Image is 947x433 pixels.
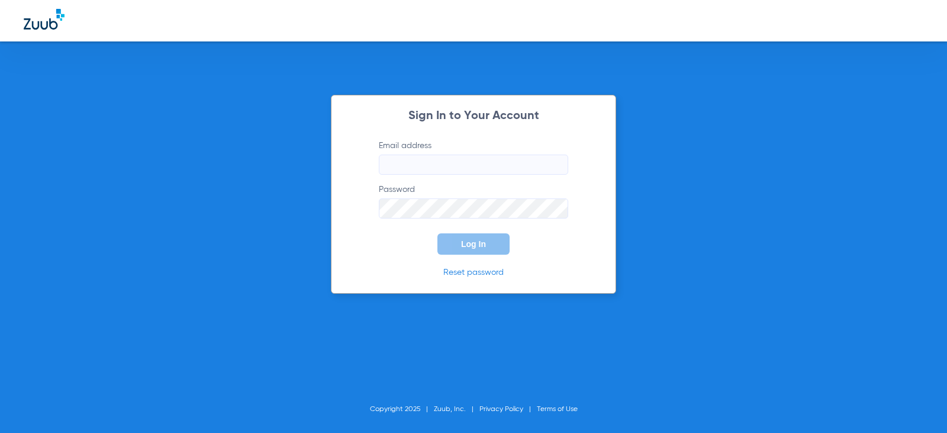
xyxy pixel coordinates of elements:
[24,9,65,30] img: Zuub Logo
[379,184,568,219] label: Password
[443,268,504,277] a: Reset password
[537,406,578,413] a: Terms of Use
[461,239,486,249] span: Log In
[437,233,510,255] button: Log In
[361,110,586,122] h2: Sign In to Your Account
[379,155,568,175] input: Email address
[479,406,523,413] a: Privacy Policy
[379,140,568,175] label: Email address
[379,198,568,219] input: Password
[434,403,479,415] li: Zuub, Inc.
[370,403,434,415] li: Copyright 2025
